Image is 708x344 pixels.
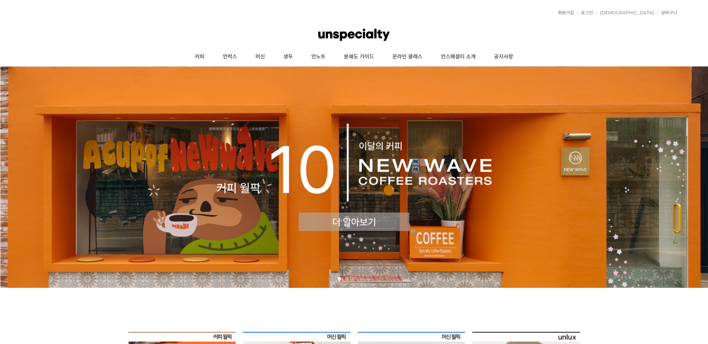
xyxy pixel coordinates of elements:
[383,48,432,66] a: 온라인 클래스
[577,11,593,15] a: 로그인
[432,48,485,66] a: 언스페셜티 소개
[367,277,371,280] a: 5
[554,11,574,15] a: 회원가입
[246,48,274,66] a: 머신
[352,277,356,280] a: 3
[338,277,341,280] a: 1
[186,48,214,66] a: 커피
[335,48,383,66] a: 분쇄도 가이드
[214,48,246,66] a: 언럭스
[485,48,522,66] a: 공지사항
[360,277,363,280] a: 4
[318,24,389,46] img: 언스페셜티 몰
[596,11,654,15] a: [DEMOGRAPHIC_DATA]
[657,11,677,15] a: 장바구니
[274,48,302,66] a: 생두
[302,48,335,66] a: 언노트
[345,277,349,280] a: 2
